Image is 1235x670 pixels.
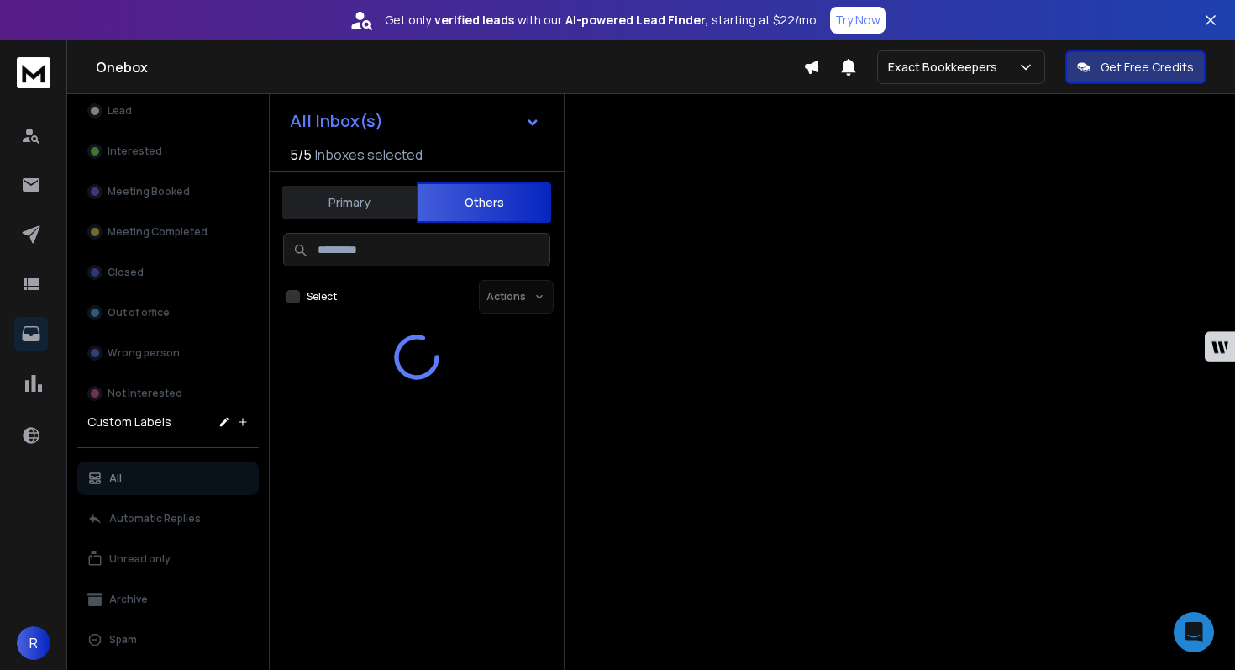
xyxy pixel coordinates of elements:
button: Try Now [830,7,886,34]
strong: AI-powered Lead Finder, [565,12,708,29]
h1: Onebox [96,57,803,77]
button: R [17,626,50,660]
p: Get Free Credits [1101,59,1194,76]
button: Get Free Credits [1065,50,1206,84]
p: Exact Bookkeepers [888,59,1004,76]
p: Try Now [835,12,880,29]
button: Others [417,182,551,223]
h1: All Inbox(s) [290,113,383,129]
h3: Custom Labels [87,414,171,430]
div: Open Intercom Messenger [1174,612,1214,652]
span: 5 / 5 [290,145,312,165]
button: Primary [282,184,417,221]
h3: Inboxes selected [315,145,423,165]
p: Get only with our starting at $22/mo [385,12,817,29]
strong: verified leads [434,12,514,29]
button: All Inbox(s) [276,104,554,138]
img: logo [17,57,50,88]
label: Select [307,290,337,303]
